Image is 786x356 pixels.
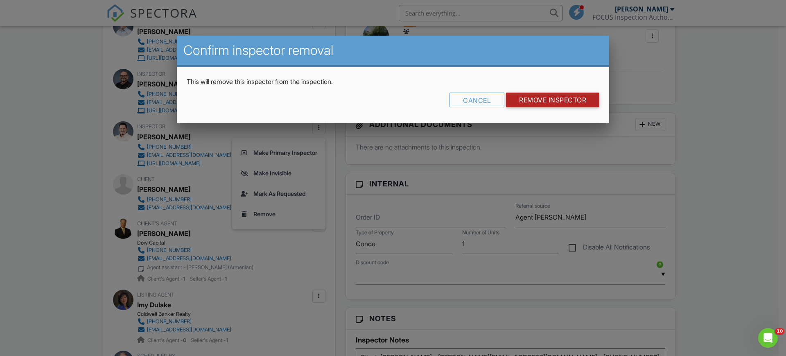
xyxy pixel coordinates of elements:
input: Remove Inspector [506,93,599,107]
h2: Confirm inspector removal [183,42,603,59]
iframe: Intercom live chat [758,328,778,348]
p: This will remove this inspector from the inspection. [187,77,599,86]
span: 10 [775,328,784,335]
div: Cancel [449,93,504,107]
